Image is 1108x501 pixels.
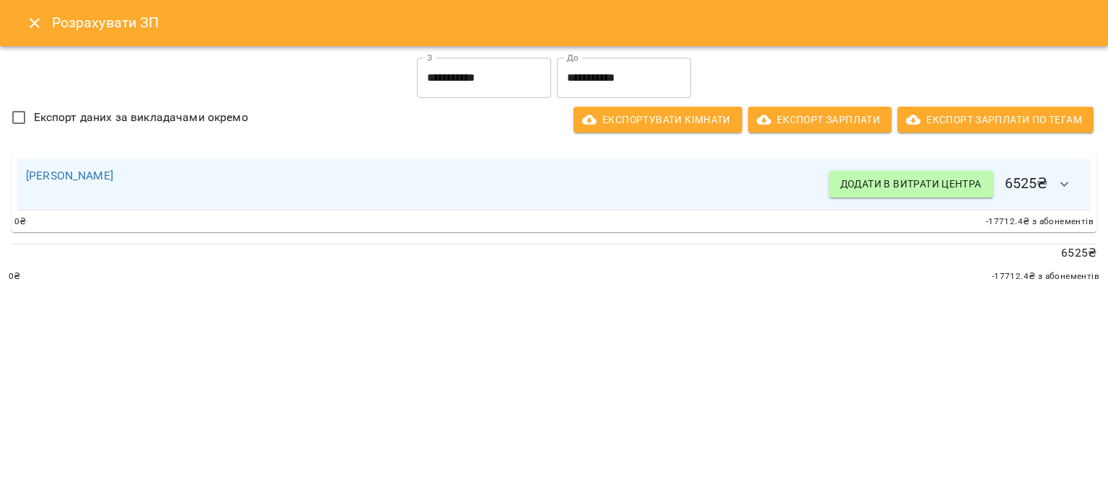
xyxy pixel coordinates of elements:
[909,111,1082,128] span: Експорт Зарплати по тегам
[992,270,1099,284] span: -17712.4 ₴ з абонементів
[14,215,27,229] span: 0 ₴
[12,244,1096,262] p: 6525 ₴
[573,107,742,133] button: Експортувати кімнати
[840,175,982,192] span: Додати в витрати центра
[17,6,52,40] button: Close
[52,12,1091,34] h6: Розрахувати ЗП
[585,111,731,128] span: Експортувати кімнати
[897,107,1094,133] button: Експорт Зарплати по тегам
[34,109,248,126] span: Експорт даних за викладачами окремо
[26,169,113,182] a: [PERSON_NAME]
[986,215,1094,229] span: -17712.4 ₴ з абонементів
[760,111,880,128] span: Експорт Зарплати
[829,167,1082,202] h6: 6525 ₴
[829,171,993,197] button: Додати в витрати центра
[9,270,21,284] span: 0 ₴
[748,107,892,133] button: Експорт Зарплати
